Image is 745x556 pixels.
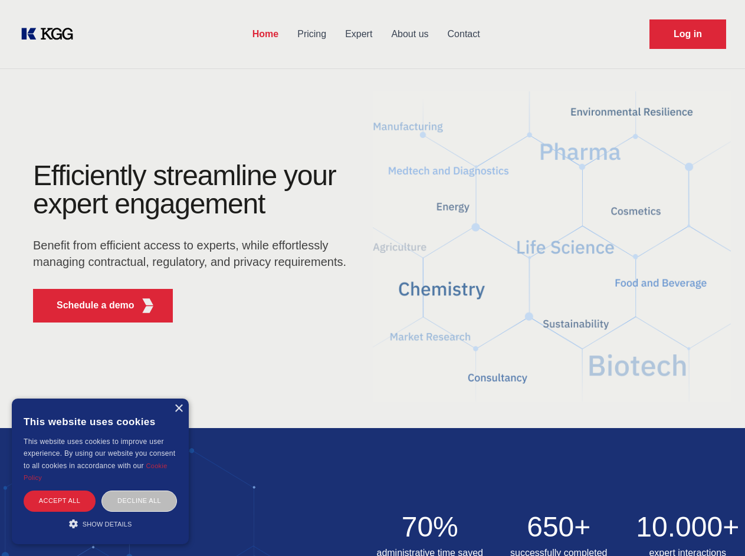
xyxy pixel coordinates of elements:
div: Close [174,404,183,413]
a: KOL Knowledge Platform: Talk to Key External Experts (KEE) [19,25,83,44]
a: Home [243,19,288,50]
a: Request Demo [649,19,726,49]
span: This website uses cookies to improve user experience. By using our website you consent to all coo... [24,437,175,470]
a: About us [382,19,438,50]
img: KGG Fifth Element RED [140,298,155,313]
h2: 70% [373,513,488,541]
a: Contact [438,19,490,50]
h2: 650+ [501,513,616,541]
a: Expert [336,19,382,50]
img: KGG Fifth Element RED [373,77,731,416]
button: Schedule a demoKGG Fifth Element RED [33,289,173,323]
p: Benefit from efficient access to experts, while effortlessly managing contractual, regulatory, an... [33,237,354,270]
div: Accept all [24,491,96,511]
a: Pricing [288,19,336,50]
p: Schedule a demo [57,298,134,312]
a: Cookie Policy [24,462,168,481]
div: This website uses cookies [24,407,177,436]
div: Show details [24,518,177,529]
h1: Efficiently streamline your expert engagement [33,162,354,218]
span: Show details [83,521,132,528]
div: Decline all [101,491,177,511]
